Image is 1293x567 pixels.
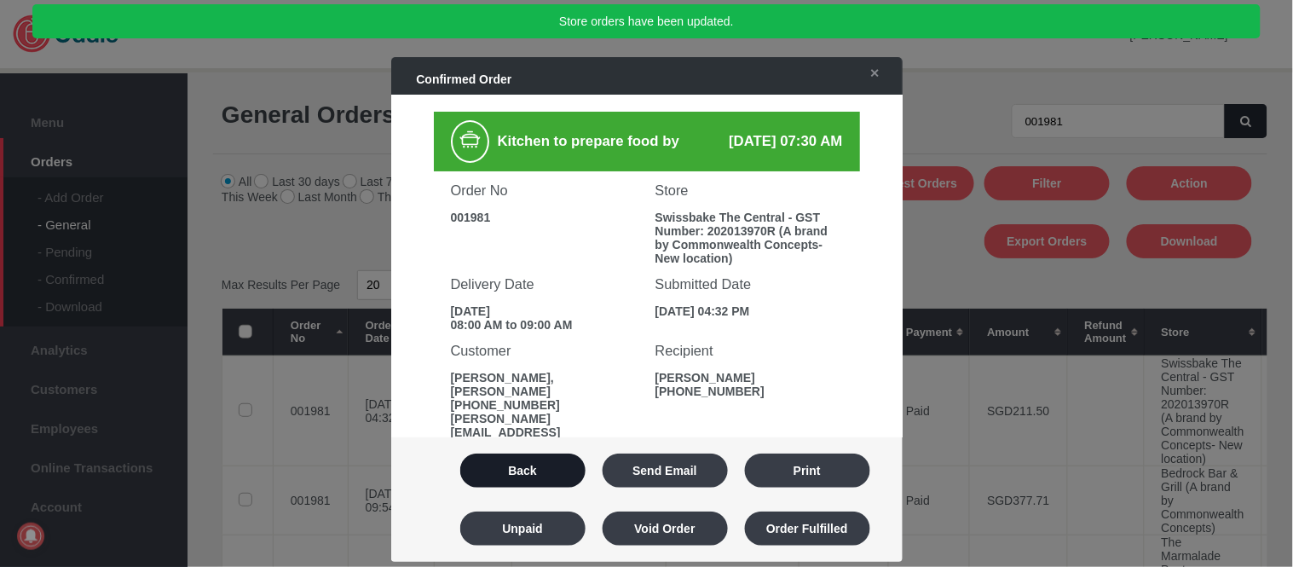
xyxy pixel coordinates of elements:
button: Send Email [603,454,728,488]
button: Back [460,454,586,488]
div: [PERSON_NAME][EMAIL_ADDRESS][DOMAIN_NAME] [451,412,638,453]
button: Void Order [603,512,728,546]
div: Confirmed Order [400,64,845,95]
h3: Delivery Date [451,276,638,292]
h3: Submitted Date [655,276,843,292]
button: Order Fulfilled [745,512,870,546]
a: ✕ [853,58,889,89]
div: [DATE] [451,304,638,318]
div: [DATE] 07:30 AM [710,133,842,150]
button: Unpaid [460,512,586,546]
div: [PHONE_NUMBER] [655,385,843,398]
div: [PERSON_NAME] [655,371,843,385]
div: 001981 [451,211,638,224]
div: [DATE] 04:32 PM [655,304,843,318]
div: Kitchen to prepare food by [489,120,711,163]
h3: Recipient [655,343,843,359]
button: Print [745,454,870,488]
div: [PERSON_NAME], [PERSON_NAME] [451,371,638,398]
h3: Order No [451,182,638,199]
h3: Customer [451,343,638,359]
div: 08:00 AM to 09:00 AM [451,318,638,332]
div: Swissbake The Central - GST Number: 202013970R (A brand by Commonwealth Concepts- New location) [655,211,843,265]
div: [PHONE_NUMBER] [451,398,638,412]
img: cooking.png [457,126,483,153]
h3: Store [655,182,843,199]
div: Store orders have been updated. [32,4,1261,38]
